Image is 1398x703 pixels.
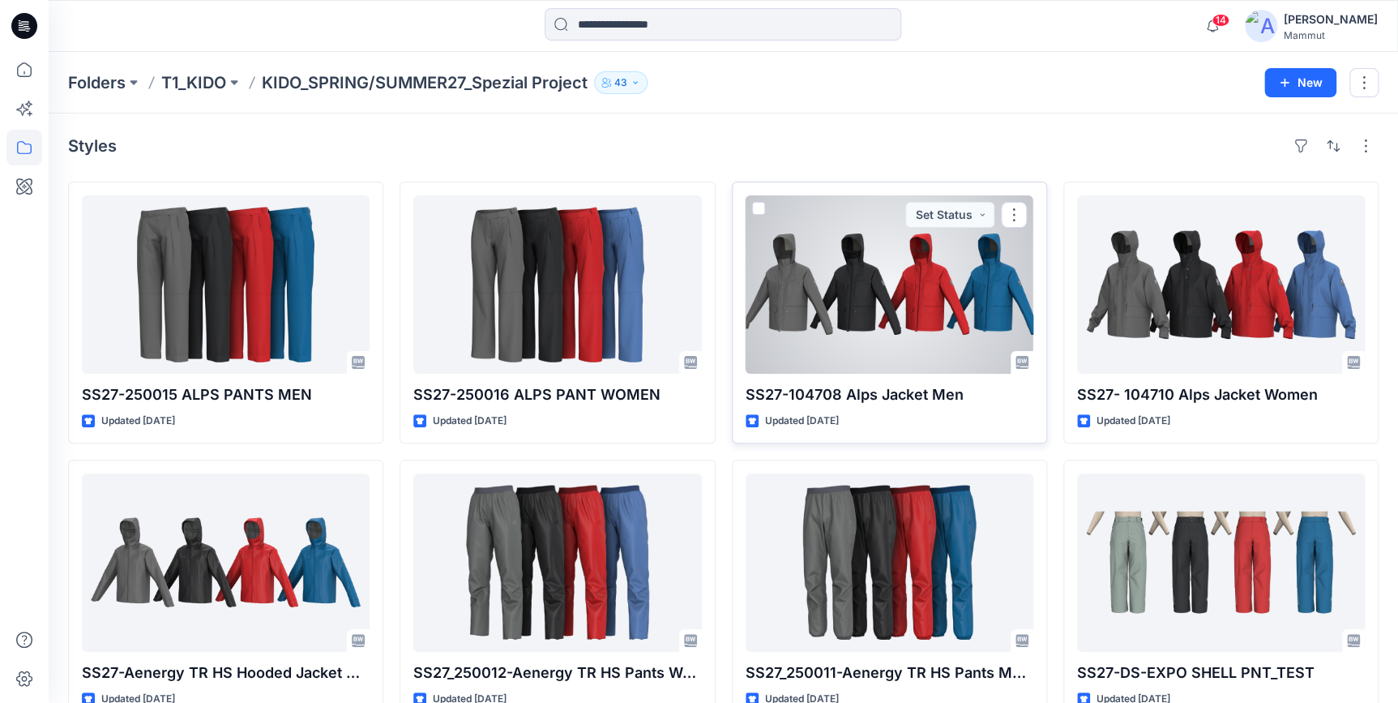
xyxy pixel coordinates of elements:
p: SS27_250011-Aenergy TR HS Pants Men_REVEISD [746,662,1033,684]
p: Updated [DATE] [101,413,175,430]
p: Updated [DATE] [433,413,507,430]
a: SS27-Aenergy TR HS Hooded Jacket Men_REVIESD [82,474,370,652]
p: KIDO_SPRING/SUMMER27_Spezial Project [262,71,588,94]
span: 14 [1212,14,1229,27]
p: SS27-250015 ALPS PANTS MEN [82,384,370,406]
a: SS27_250012-Aenergy TR HS Pants Women_REVIESD [413,474,701,652]
p: Updated [DATE] [765,413,839,430]
a: Folders [68,71,126,94]
img: avatar [1245,10,1277,42]
a: SS27- 104710 Alps Jacket Women [1077,195,1365,374]
p: SS27- 104710 Alps Jacket Women [1077,384,1365,406]
p: SS27-DS-EXPO SHELL PNT_TEST [1077,662,1365,684]
a: SS27_250011-Aenergy TR HS Pants Men_REVEISD [746,474,1033,652]
a: T1_KIDO [161,71,226,94]
p: SS27-Aenergy TR HS Hooded Jacket Men_REVIESD [82,662,370,684]
div: Mammut [1284,29,1378,41]
a: SS27-104708 Alps Jacket Men [746,195,1033,374]
button: 43 [594,71,648,94]
p: SS27_250012-Aenergy TR HS Pants Women_REVIESD [413,662,701,684]
a: SS27-DS-EXPO SHELL PNT_TEST [1077,474,1365,652]
div: [PERSON_NAME] [1284,10,1378,29]
p: 43 [614,74,627,92]
p: SS27-250016 ALPS PANT WOMEN [413,384,701,406]
a: SS27-250015 ALPS PANTS MEN [82,195,370,374]
h4: Styles [68,136,117,156]
button: New [1264,68,1336,97]
a: SS27-250016 ALPS PANT WOMEN [413,195,701,374]
p: SS27-104708 Alps Jacket Men [746,384,1033,406]
p: Updated [DATE] [1097,413,1170,430]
